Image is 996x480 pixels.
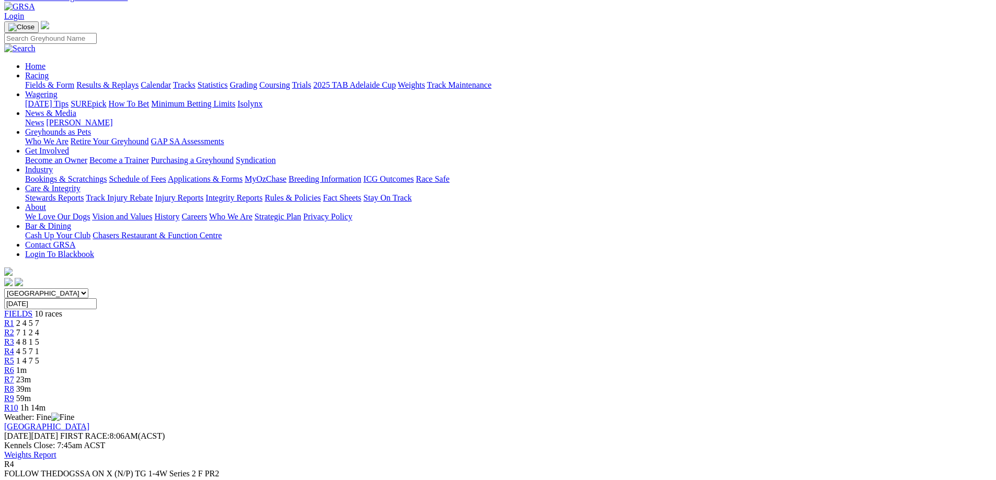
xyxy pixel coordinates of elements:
[25,80,74,89] a: Fields & Form
[4,366,14,374] a: R6
[4,413,74,422] span: Weather: Fine
[4,319,14,327] span: R1
[168,174,243,183] a: Applications & Forms
[303,212,352,221] a: Privacy Policy
[4,337,14,346] a: R3
[4,441,992,450] div: Kennels Close: 7:45am ACST
[154,212,179,221] a: History
[4,431,31,440] span: [DATE]
[89,156,149,165] a: Become a Trainer
[363,193,411,202] a: Stay On Track
[236,156,276,165] a: Syndication
[25,231,90,240] a: Cash Up Your Club
[4,394,14,403] a: R9
[4,431,58,440] span: [DATE]
[71,99,106,108] a: SUREpick
[25,165,53,174] a: Industry
[25,137,992,146] div: Greyhounds as Pets
[25,221,71,230] a: Bar & Dining
[4,328,14,337] a: R2
[209,212,253,221] a: Who We Are
[109,99,150,108] a: How To Bet
[4,267,13,276] img: logo-grsa-white.png
[259,80,290,89] a: Coursing
[25,212,90,221] a: We Love Our Dogs
[93,231,222,240] a: Chasers Restaurant & Function Centre
[4,375,14,384] a: R7
[155,193,203,202] a: Injury Reports
[25,174,992,184] div: Industry
[237,99,262,108] a: Isolynx
[4,309,32,318] a: FIELDS
[25,203,46,212] a: About
[4,403,18,412] a: R10
[25,174,107,183] a: Bookings & Scratchings
[245,174,287,183] a: MyOzChase
[255,212,301,221] a: Strategic Plan
[151,99,235,108] a: Minimum Betting Limits
[25,156,87,165] a: Become an Owner
[25,240,75,249] a: Contact GRSA
[141,80,171,89] a: Calendar
[35,309,62,318] span: 10 races
[205,193,262,202] a: Integrity Reports
[109,174,166,183] a: Schedule of Fees
[25,118,992,127] div: News & Media
[60,431,109,440] span: FIRST RACE:
[25,90,58,99] a: Wagering
[16,384,31,393] span: 39m
[151,137,224,146] a: GAP SA Assessments
[76,80,139,89] a: Results & Replays
[16,394,31,403] span: 59m
[427,80,491,89] a: Track Maintenance
[25,250,94,259] a: Login To Blackbook
[313,80,396,89] a: 2025 TAB Adelaide Cup
[8,23,35,31] img: Close
[25,146,69,155] a: Get Involved
[92,212,152,221] a: Vision and Values
[4,278,13,286] img: facebook.svg
[4,347,14,356] a: R4
[25,231,992,240] div: Bar & Dining
[16,366,27,374] span: 1m
[181,212,207,221] a: Careers
[25,127,91,136] a: Greyhounds as Pets
[173,80,196,89] a: Tracks
[25,109,76,118] a: News & Media
[323,193,361,202] a: Fact Sheets
[15,278,23,286] img: twitter.svg
[25,99,992,109] div: Wagering
[25,184,81,193] a: Care & Integrity
[4,33,97,44] input: Search
[51,413,74,422] img: Fine
[25,193,84,202] a: Stewards Reports
[4,44,36,53] img: Search
[4,356,14,365] a: R5
[20,403,45,412] span: 1h 14m
[46,118,112,127] a: [PERSON_NAME]
[4,460,14,469] span: R4
[41,21,49,29] img: logo-grsa-white.png
[151,156,234,165] a: Purchasing a Greyhound
[416,174,449,183] a: Race Safe
[4,450,56,459] a: Weights Report
[289,174,361,183] a: Breeding Information
[4,11,24,20] a: Login
[16,356,39,365] span: 1 4 7 5
[16,375,31,384] span: 23m
[60,431,165,440] span: 8:06AM(ACST)
[398,80,425,89] a: Weights
[86,193,153,202] a: Track Injury Rebate
[25,137,68,146] a: Who We Are
[4,384,14,393] a: R8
